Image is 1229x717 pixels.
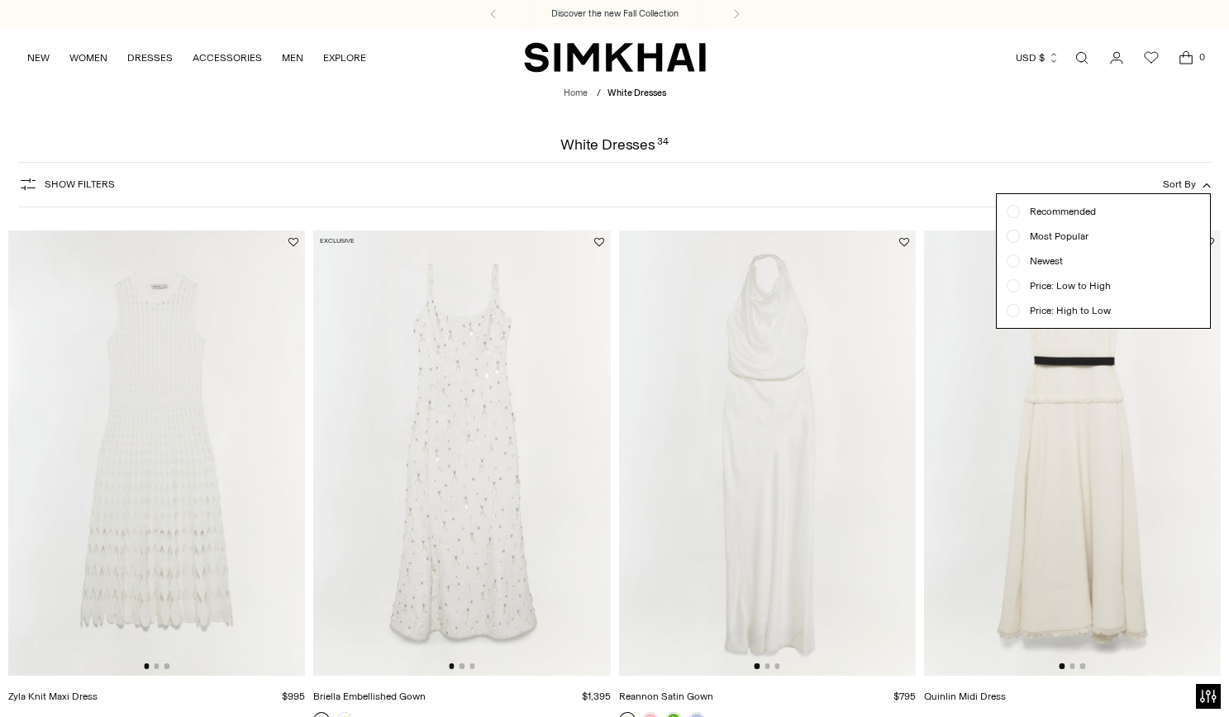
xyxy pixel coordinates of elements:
button: Sort By [1163,175,1211,193]
a: Go to the account page [1100,41,1133,74]
span: Price: High to Low [1020,303,1111,318]
a: WOMEN [69,40,107,76]
a: ACCESSORIES [193,40,262,76]
span: Most Popular [1020,229,1088,244]
a: Open cart modal [1169,41,1203,74]
a: Open search modal [1065,41,1098,74]
span: Newest [1020,254,1063,268]
iframe: Sign Up via Text for Offers [13,654,166,704]
button: Show Filters [18,171,115,197]
span: Recommended [1020,204,1096,219]
span: Price: Low to High [1020,278,1111,293]
a: DRESSES [127,40,173,76]
a: Wishlist [1135,41,1168,74]
a: SIMKHAI [524,41,706,74]
a: Discover the new Fall Collection [551,7,679,21]
span: 0 [1194,50,1209,64]
a: NEW [27,40,50,76]
button: USD $ [1016,40,1060,76]
span: Sort By [1163,178,1196,190]
span: Show Filters [45,178,115,190]
a: EXPLORE [323,40,366,76]
a: MEN [282,40,303,76]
